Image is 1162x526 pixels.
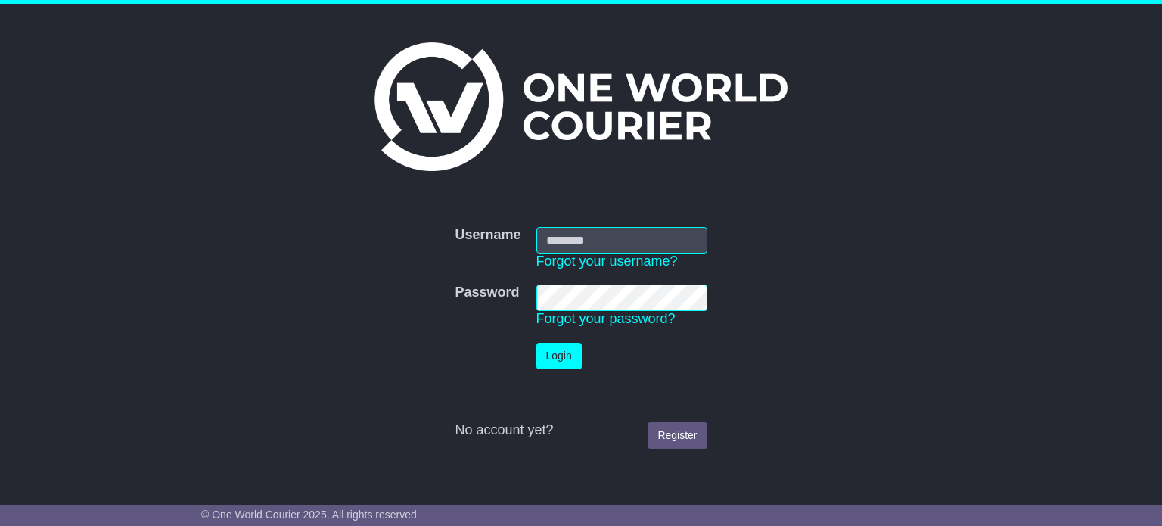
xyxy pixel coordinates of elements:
[648,422,707,449] a: Register
[536,343,582,369] button: Login
[536,254,678,269] a: Forgot your username?
[455,227,520,244] label: Username
[201,509,420,521] span: © One World Courier 2025. All rights reserved.
[455,422,707,439] div: No account yet?
[536,311,676,326] a: Forgot your password?
[455,285,519,301] label: Password
[374,42,788,171] img: One World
